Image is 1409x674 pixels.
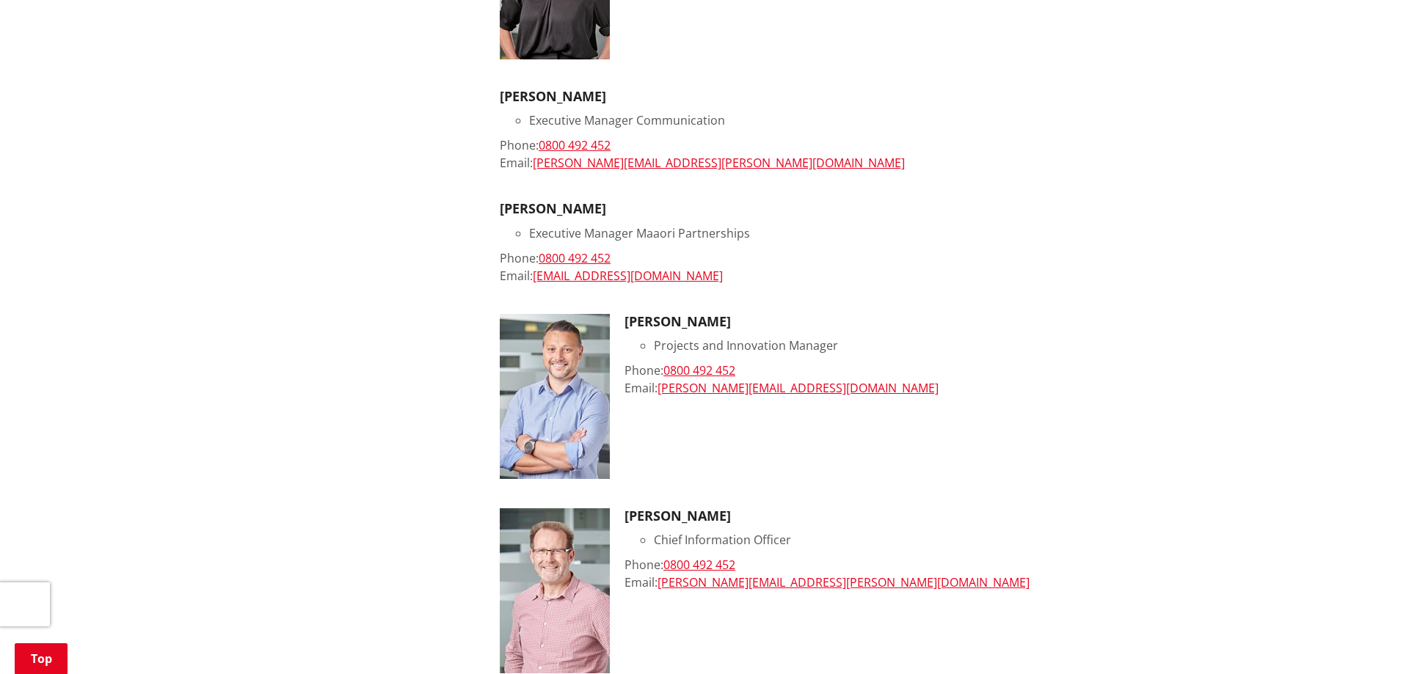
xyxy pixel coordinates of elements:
[654,531,1125,549] li: Chief Information Officer
[625,556,1125,574] div: Phone:
[500,508,610,673] img: Geoff-King
[500,314,610,479] img: Kurt Abbot
[500,201,1125,217] h3: [PERSON_NAME]
[15,643,68,674] a: Top
[539,137,611,153] a: 0800 492 452
[625,508,1125,524] h3: [PERSON_NAME]
[658,574,1030,590] a: [PERSON_NAME][EMAIL_ADDRESS][PERSON_NAME][DOMAIN_NAME]
[500,89,1125,105] h3: [PERSON_NAME]
[539,250,611,266] a: 0800 492 452
[625,574,1125,591] div: Email:
[625,362,1125,379] div: Phone:
[500,267,1125,285] div: Email:
[500,136,1125,154] div: Phone:
[658,380,939,396] a: [PERSON_NAME][EMAIL_ADDRESS][DOMAIN_NAME]
[654,337,1125,354] li: Projects and Innovation Manager
[500,249,1125,267] div: Phone:
[529,224,1125,242] li: Executive Manager Maaori Partnerships
[533,268,723,284] a: [EMAIL_ADDRESS][DOMAIN_NAME]
[500,154,1125,172] div: Email:
[625,379,1125,397] div: Email:
[625,314,1125,330] h3: [PERSON_NAME]
[529,111,1125,129] li: Executive Manager Communication
[663,362,735,378] a: 0800 492 452
[533,155,905,171] a: [PERSON_NAME][EMAIL_ADDRESS][PERSON_NAME][DOMAIN_NAME]
[1341,612,1394,665] iframe: Messenger Launcher
[663,557,735,573] a: 0800 492 452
